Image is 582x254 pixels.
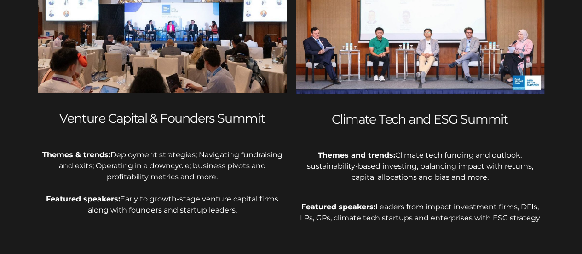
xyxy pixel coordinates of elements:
[296,150,544,183] p: Climate tech funding and outlook; sustainability-based investing; balancing impact with returns; ...
[318,151,395,159] b: Themes and trends:
[38,111,287,126] h2: Venture Capital & Founders Summit​
[296,112,544,127] h2: Climate Tech and ESG Summit
[46,195,120,203] b: Featured speakers:
[38,149,287,216] p: Deployment strategies; Navigating fundraising and exits; Operating in a downcycle; business pivot...
[301,202,375,211] b: Featured speakers:
[42,150,110,159] b: Themes & trends:
[296,190,544,224] p: Leaders from impact investment firms, DFIs, LPs, GPs, climate tech startups and enterprises with ...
